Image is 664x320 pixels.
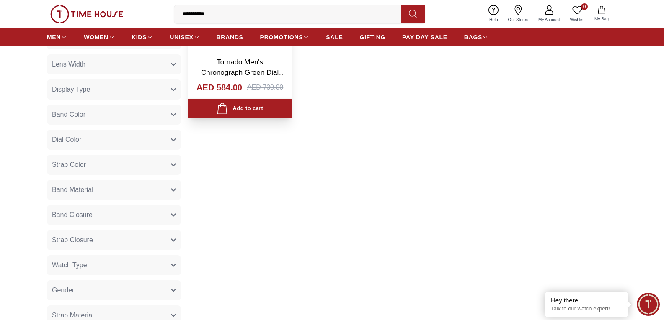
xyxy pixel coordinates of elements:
div: Add to cart [217,103,263,114]
span: BRANDS [217,33,243,41]
span: SALE [326,33,343,41]
span: PAY DAY SALE [402,33,447,41]
span: Gender [52,285,74,295]
button: Band Color [47,105,181,125]
span: Lens Width [52,59,85,69]
a: Tornado Men's Chronograph Green Dial Watch - T9102-XSHB [201,58,286,87]
button: Band Closure [47,205,181,225]
span: Wishlist [567,17,588,23]
span: Strap Color [52,160,86,170]
h4: AED 584.00 [196,82,242,93]
button: Add to cart [188,99,292,118]
span: Our Stores [505,17,532,23]
span: BAGS [464,33,482,41]
a: Our Stores [503,3,533,25]
a: PROMOTIONS [260,30,310,45]
button: Band Material [47,180,181,200]
a: KIDS [132,30,153,45]
span: Watch Type [52,260,87,270]
button: Display Type [47,79,181,100]
a: UNISEX [170,30,199,45]
span: Dial Color [52,135,81,145]
a: GIFTING [359,30,385,45]
button: Watch Type [47,255,181,275]
div: Hey there! [551,296,622,305]
a: BRANDS [217,30,243,45]
button: Lens Width [47,54,181,74]
span: My Bag [591,16,612,22]
a: Help [484,3,503,25]
span: UNISEX [170,33,193,41]
a: SALE [326,30,343,45]
span: MEN [47,33,61,41]
span: Display Type [52,84,90,95]
button: Strap Color [47,155,181,175]
span: 0 [581,3,588,10]
span: Band Closure [52,210,93,220]
span: GIFTING [359,33,385,41]
button: My Bag [589,4,614,24]
a: 0Wishlist [565,3,589,25]
span: Band Material [52,185,93,195]
span: PROMOTIONS [260,33,303,41]
p: Talk to our watch expert! [551,305,622,312]
span: My Account [535,17,563,23]
span: Help [486,17,501,23]
img: ... [50,5,123,23]
a: PAY DAY SALE [402,30,447,45]
button: Dial Color [47,130,181,150]
a: BAGS [464,30,488,45]
div: AED 730.00 [247,82,283,92]
a: WOMEN [84,30,115,45]
span: KIDS [132,33,147,41]
span: WOMEN [84,33,109,41]
button: Gender [47,280,181,300]
span: Strap Closure [52,235,93,245]
button: Strap Closure [47,230,181,250]
span: Band Color [52,110,85,120]
div: Chat Widget [637,293,660,316]
a: MEN [47,30,67,45]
